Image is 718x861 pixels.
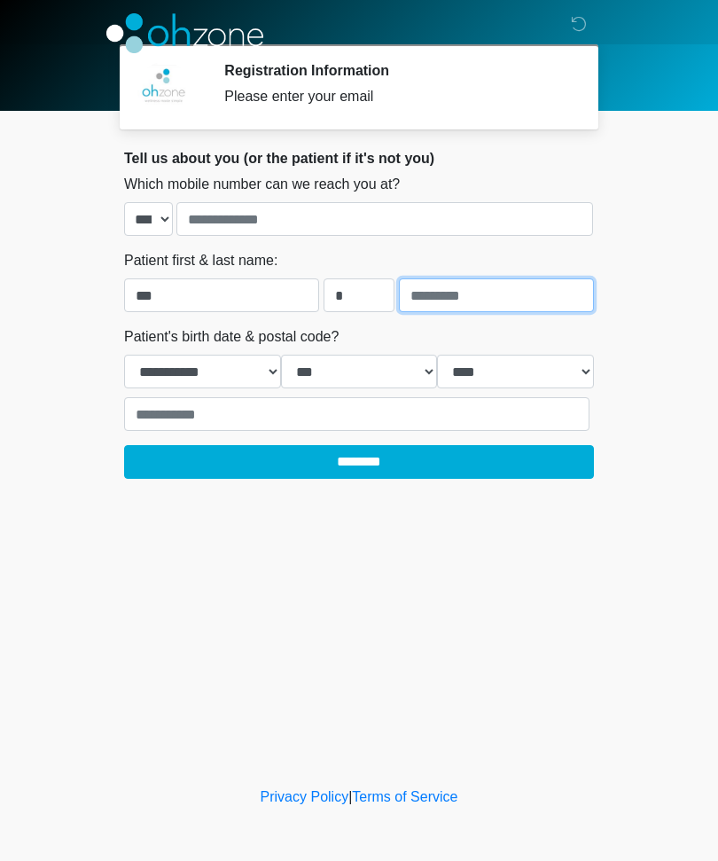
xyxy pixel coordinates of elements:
label: Patient first & last name: [124,250,277,271]
div: Please enter your email [224,86,567,107]
h2: Tell us about you (or the patient if it's not you) [124,150,594,167]
h2: Registration Information [224,62,567,79]
a: | [348,789,352,804]
label: Which mobile number can we reach you at? [124,174,400,195]
img: Agent Avatar [137,62,191,115]
a: Privacy Policy [261,789,349,804]
a: Terms of Service [352,789,457,804]
img: OhZone Clinics Logo [106,13,263,53]
label: Patient's birth date & postal code? [124,326,339,348]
